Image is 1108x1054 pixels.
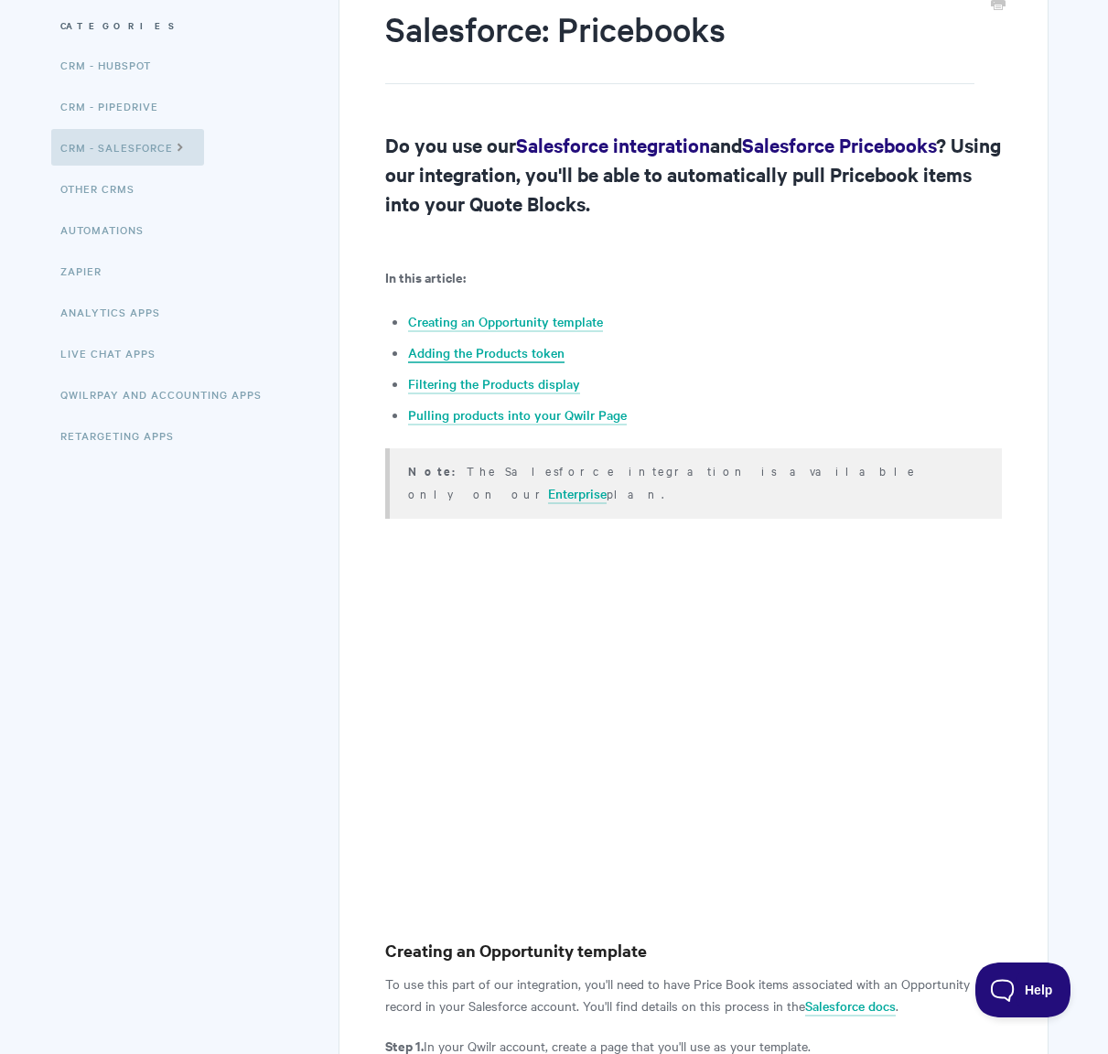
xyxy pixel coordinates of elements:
a: Other CRMs [60,170,148,207]
a: CRM - Salesforce [51,129,204,166]
iframe: Vimeo video player [385,544,1001,891]
a: Salesforce integration [516,132,710,157]
h3: Categories [60,9,288,42]
iframe: Toggle Customer Support [975,963,1071,1017]
a: Zapier [60,253,115,289]
a: CRM - Pipedrive [60,88,172,124]
a: Salesforce Pricebooks [742,132,936,157]
h2: Do you use our and ? Using our integration, you'll be able to automatically pull Pricebook items ... [385,130,1001,218]
a: Enterprise [548,484,607,504]
a: Salesforce docs [805,996,896,1016]
a: Pulling products into your Qwilr Page [408,405,627,425]
a: Retargeting Apps [60,417,188,454]
p: To use this part of our integration, you'll need to have Price Book items associated with an Oppo... [385,973,1001,1016]
a: Adding the Products token [408,343,565,363]
a: Filtering the Products display [408,374,580,394]
h3: Creating an Opportunity template [385,938,1001,963]
p: The Salesforce integration is available only on our plan. [408,459,978,504]
b: In this article: [385,267,466,286]
a: Automations [60,211,157,248]
a: QwilrPay and Accounting Apps [60,376,275,413]
a: Analytics Apps [60,294,174,330]
a: Live Chat Apps [60,335,169,371]
h1: Salesforce: Pricebooks [385,5,974,84]
strong: Note: [408,462,467,479]
a: CRM - HubSpot [60,47,165,83]
a: Creating an Opportunity template [408,312,603,332]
